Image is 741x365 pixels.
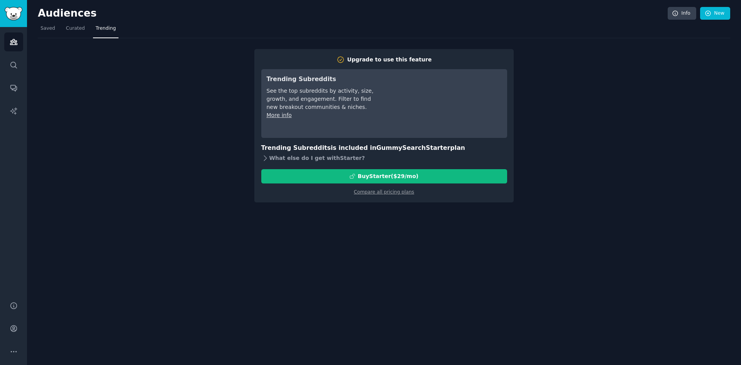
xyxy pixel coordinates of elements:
h3: Trending Subreddits [267,75,375,84]
a: More info [267,112,292,118]
div: See the top subreddits by activity, size, growth, and engagement. Filter to find new breakout com... [267,87,375,111]
div: Upgrade to use this feature [347,56,432,64]
span: GummySearch Starter [376,144,450,151]
span: Saved [41,25,55,32]
a: New [700,7,730,20]
h2: Audiences [38,7,668,20]
img: GummySearch logo [5,7,22,20]
a: Compare all pricing plans [354,189,414,195]
a: Info [668,7,696,20]
a: Trending [93,22,118,38]
h3: Trending Subreddits is included in plan [261,143,507,153]
a: Curated [63,22,88,38]
span: Trending [96,25,116,32]
span: Curated [66,25,85,32]
div: What else do I get with Starter ? [261,153,507,164]
a: Saved [38,22,58,38]
div: Buy Starter ($ 29 /mo ) [358,172,418,180]
iframe: YouTube video player [386,75,502,132]
button: BuyStarter($29/mo) [261,169,507,183]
